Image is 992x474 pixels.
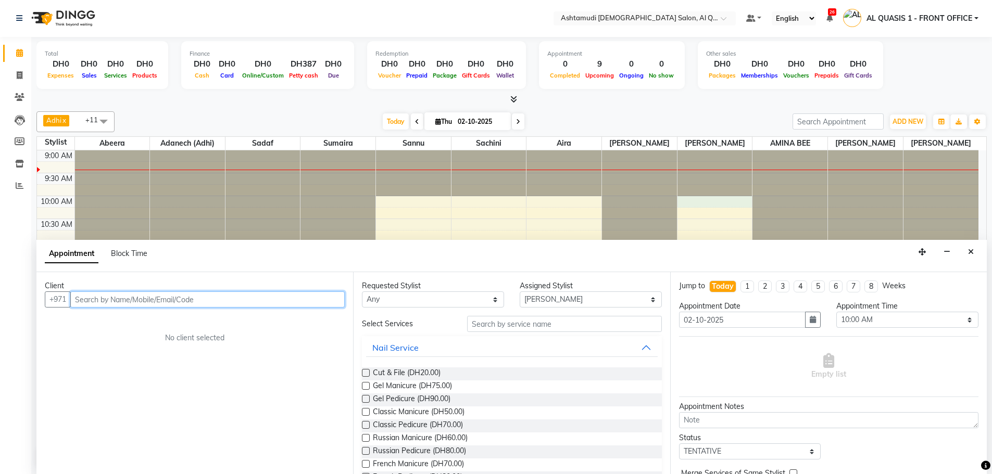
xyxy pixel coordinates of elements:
span: Due [325,72,342,79]
span: Appointment [45,245,98,263]
span: Gift Cards [842,72,875,79]
span: Products [130,72,160,79]
span: Empty list [811,353,846,380]
span: No show [646,72,676,79]
div: 10:00 AM [39,196,74,207]
div: DH0 [375,58,404,70]
span: Sadaf [225,137,300,150]
div: DH0 [812,58,842,70]
input: Search Appointment [793,113,884,130]
div: DH0 [430,58,459,70]
div: DH0 [215,58,240,70]
div: 9 [583,58,617,70]
div: DH0 [493,58,518,70]
div: Nail Service [372,341,419,354]
div: Assigned Stylist [520,280,662,291]
div: Weeks [882,280,906,291]
input: yyyy-mm-dd [679,312,806,328]
div: DH0 [190,58,215,70]
div: DH0 [842,58,875,70]
div: DH0 [459,58,493,70]
span: Voucher [375,72,404,79]
div: DH0 [240,58,286,70]
li: 5 [811,280,825,292]
span: [PERSON_NAME] [828,137,903,150]
span: ADD NEW [893,118,923,125]
div: DH0 [45,58,77,70]
li: 6 [829,280,843,292]
div: DH0 [102,58,130,70]
span: Block Time [111,249,147,258]
span: +11 [85,116,106,124]
input: 2025-10-02 [455,114,507,130]
span: [PERSON_NAME] [903,137,978,150]
div: DH387 [286,58,321,70]
span: Memberships [738,72,781,79]
div: Requested Stylist [362,280,504,291]
div: Appointment [547,49,676,58]
div: Stylist [37,137,74,148]
li: 8 [864,280,878,292]
div: 0 [547,58,583,70]
span: Cash [192,72,212,79]
div: Total [45,49,160,58]
span: Adhi [46,116,61,124]
div: Client [45,280,345,291]
span: Services [102,72,130,79]
span: Ongoing [617,72,646,79]
span: Package [430,72,459,79]
button: Close [963,244,978,260]
input: Search by service name [467,316,662,332]
div: Jump to [679,280,705,291]
img: logo [27,4,98,33]
span: Upcoming [583,72,617,79]
button: ADD NEW [890,114,926,129]
div: 9:30 AM [43,173,74,184]
span: Abeera [75,137,150,150]
button: Nail Service [366,338,657,357]
div: 0 [646,58,676,70]
div: DH0 [404,58,430,70]
div: DH0 [130,58,160,70]
div: Status [679,432,821,443]
span: [PERSON_NAME] [602,137,677,150]
li: 2 [758,280,772,292]
div: DH0 [706,58,738,70]
span: Cut & File (DH20.00) [373,367,441,380]
span: [PERSON_NAME] [677,137,752,150]
div: Appointment Notes [679,401,978,412]
li: 7 [847,280,860,292]
span: Sannu [376,137,451,150]
div: DH0 [738,58,781,70]
span: Completed [547,72,583,79]
div: DH0 [781,58,812,70]
span: Wallet [494,72,517,79]
a: x [61,116,66,124]
span: Gel Manicure (DH75.00) [373,380,452,393]
div: DH0 [321,58,346,70]
span: Russian Manicure (DH60.00) [373,432,468,445]
span: Classic Pedicure (DH70.00) [373,419,463,432]
button: +971 [45,291,71,308]
input: Search by Name/Mobile/Email/Code [70,291,345,308]
span: Thu [433,118,455,125]
div: No client selected [70,332,320,343]
span: Gel Pedicure (DH90.00) [373,393,450,406]
span: Expenses [45,72,77,79]
div: 10:30 AM [39,219,74,230]
span: Prepaid [404,72,430,79]
div: Finance [190,49,346,58]
span: Sales [79,72,99,79]
div: 0 [617,58,646,70]
span: AMINA BEE [752,137,827,150]
div: Today [712,281,734,292]
span: 26 [828,8,836,16]
span: Adanech (Adhi) [150,137,225,150]
span: Petty cash [286,72,321,79]
span: Classic Manicure (DH50.00) [373,406,464,419]
span: Sumaira [300,137,375,150]
div: Appointment Date [679,301,821,312]
img: AL QUASIS 1 - FRONT OFFICE [843,9,861,27]
div: 9:00 AM [43,150,74,161]
div: Redemption [375,49,518,58]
